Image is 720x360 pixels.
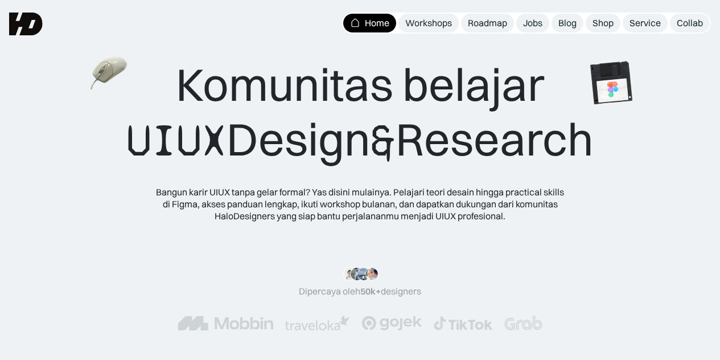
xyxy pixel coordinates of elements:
span: & [371,113,396,168]
a: Shop [586,14,620,32]
div: Komunitas belajar Design Research [126,57,594,168]
div: Collab [677,17,703,29]
a: Workshops [398,14,459,32]
a: Service [623,14,668,32]
div: Blog [558,17,577,29]
a: Collab [670,14,710,32]
div: Bangun karir UIUX tanpa gelar formal? Yas disini mulainya. Pelajari teori desain hingga practical... [155,186,565,222]
div: Jobs [523,17,542,29]
div: Workshops [405,17,452,29]
a: Jobs [516,14,549,32]
a: Blog [552,14,583,32]
span: UIUX [126,113,227,168]
a: Home [343,14,396,32]
div: Roadmap [468,17,507,29]
div: Service [630,17,661,29]
span: 50k+ [360,285,381,297]
div: Dipercaya oleh designers [299,285,421,297]
div: Home [365,17,389,29]
div: Shop [593,17,614,29]
a: Roadmap [461,14,514,32]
